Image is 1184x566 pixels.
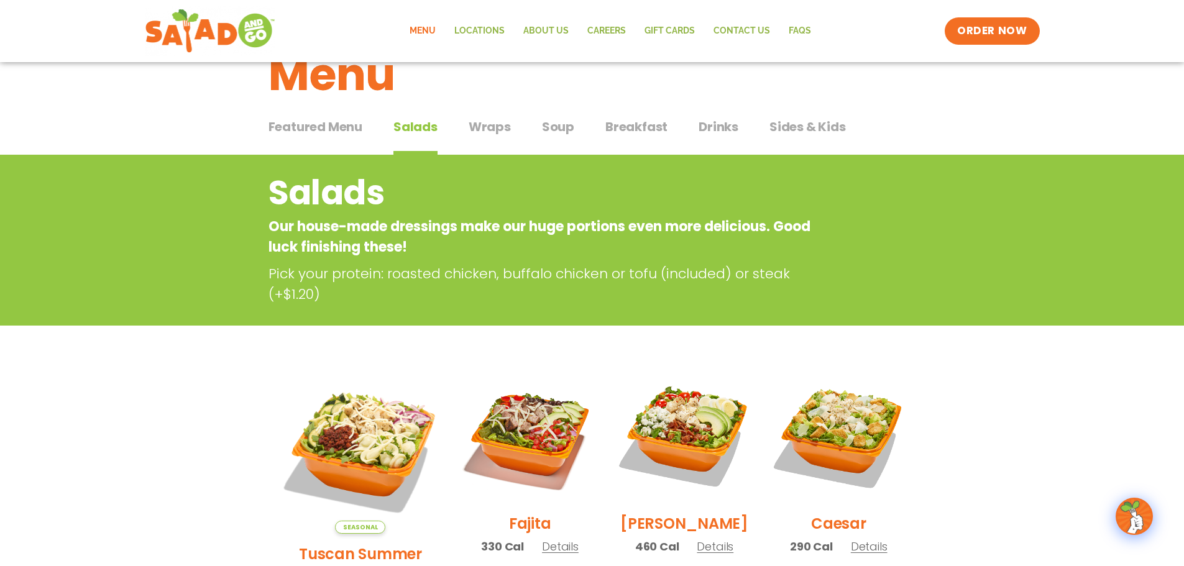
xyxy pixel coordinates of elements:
div: Tabbed content [268,113,916,155]
a: Locations [445,17,514,45]
span: Seasonal [335,521,385,534]
span: Sides & Kids [769,117,846,136]
h2: Salads [268,168,816,218]
span: Details [851,539,888,554]
img: Product photo for Caesar Salad [771,368,906,503]
span: Featured Menu [268,117,362,136]
span: 330 Cal [481,538,524,555]
span: Breakfast [605,117,668,136]
span: ORDER NOW [957,24,1027,39]
nav: Menu [400,17,820,45]
p: Our house-made dressings make our huge portions even more delicious. Good luck finishing these! [268,216,816,257]
a: ORDER NOW [945,17,1039,45]
img: Product photo for Cobb Salad [617,368,752,503]
img: Product photo for Tuscan Summer Salad [278,368,444,534]
span: Soup [542,117,574,136]
span: Wraps [469,117,511,136]
h2: Caesar [811,513,866,534]
a: GIFT CARDS [635,17,704,45]
h2: [PERSON_NAME] [620,513,748,534]
span: 290 Cal [790,538,833,555]
a: About Us [514,17,578,45]
h2: Fajita [509,513,551,534]
a: FAQs [779,17,820,45]
span: Salads [393,117,438,136]
p: Pick your protein: roasted chicken, buffalo chicken or tofu (included) or steak (+$1.20) [268,263,822,304]
img: new-SAG-logo-768×292 [145,6,276,56]
a: Contact Us [704,17,779,45]
img: Product photo for Fajita Salad [462,368,597,503]
img: wpChatIcon [1117,499,1152,534]
span: Details [697,539,733,554]
h1: Menu [268,41,916,108]
span: 460 Cal [635,538,679,555]
span: Details [542,539,579,554]
span: Drinks [699,117,738,136]
a: Careers [578,17,635,45]
a: Menu [400,17,445,45]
